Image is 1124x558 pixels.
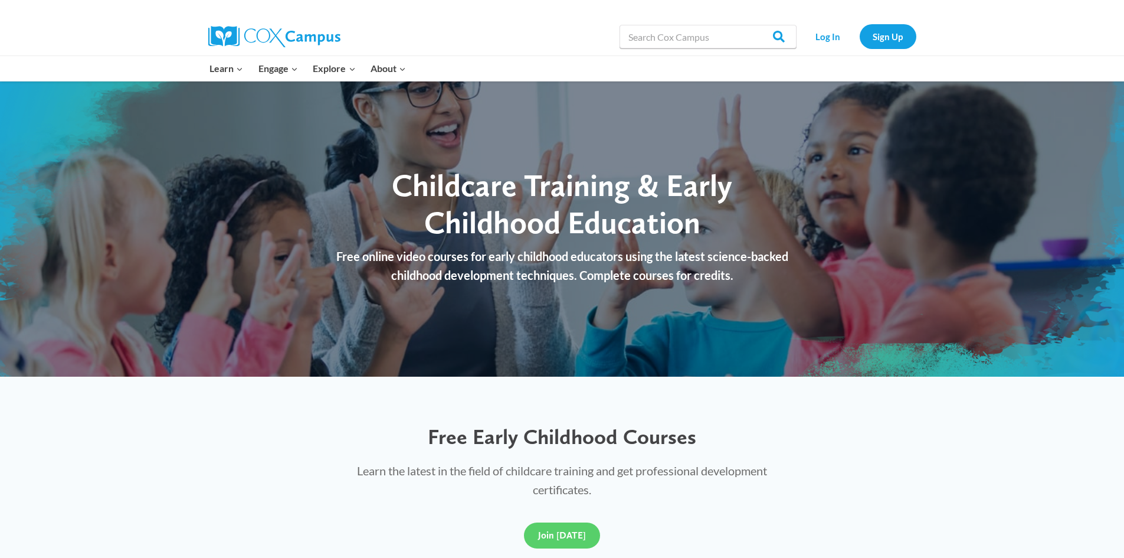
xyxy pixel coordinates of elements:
p: Learn the latest in the field of childcare training and get professional development certificates. [334,461,791,499]
nav: Primary Navigation [202,56,414,81]
span: Engage [258,61,298,76]
p: Free online video courses for early childhood educators using the latest science-backed childhood... [323,247,801,285]
span: Childcare Training & Early Childhood Education [392,167,732,240]
img: Cox Campus [208,26,340,47]
a: Log In [802,24,854,48]
span: Join [DATE] [538,530,586,541]
a: Join [DATE] [524,523,600,549]
span: Free Early Childhood Courses [428,424,696,449]
a: Sign Up [860,24,916,48]
span: About [371,61,406,76]
span: Learn [209,61,243,76]
span: Explore [313,61,355,76]
nav: Secondary Navigation [802,24,916,48]
input: Search Cox Campus [620,25,797,48]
